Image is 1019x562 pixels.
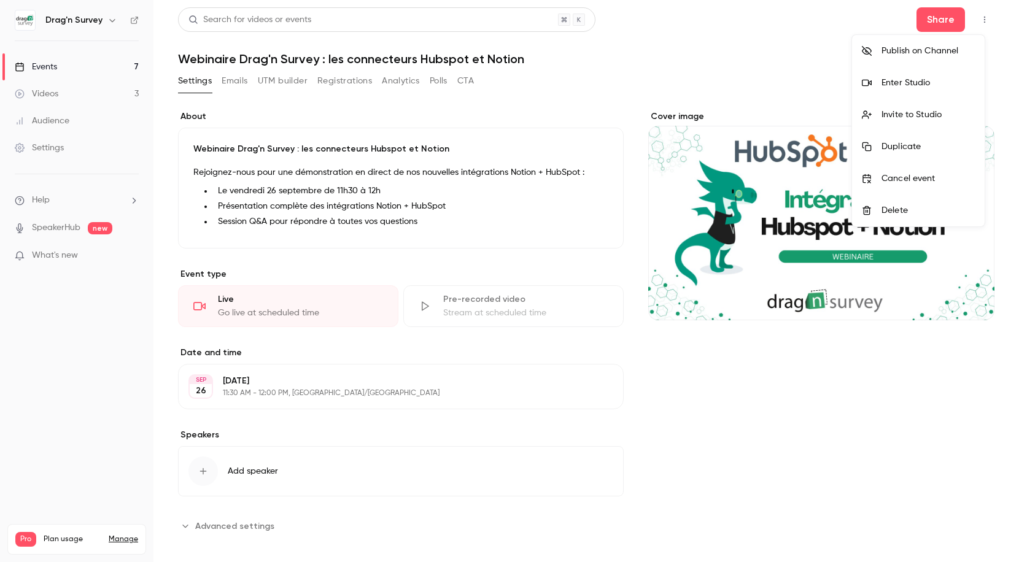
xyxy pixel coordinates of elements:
[881,77,975,89] div: Enter Studio
[881,204,975,217] div: Delete
[881,45,975,57] div: Publish on Channel
[881,140,975,153] div: Duplicate
[881,109,975,121] div: Invite to Studio
[881,172,975,185] div: Cancel event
